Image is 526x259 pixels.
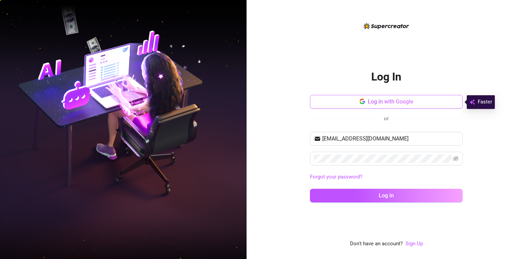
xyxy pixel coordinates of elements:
[405,241,423,247] a: Sign Up
[379,192,394,199] span: Log in
[350,240,403,248] span: Don't have an account?
[310,189,463,202] button: Log in
[478,98,492,106] span: Faster
[368,98,413,105] span: Log in with Google
[364,23,409,29] img: logo-BBDzfeDw.svg
[310,95,463,109] button: Log in with Google
[405,240,423,248] a: Sign Up
[310,174,362,180] a: Forgot your password?
[310,173,463,181] a: Forgot your password?
[453,156,459,161] span: eye-invisible
[322,135,459,143] input: Your email
[469,98,475,106] img: svg%3e
[371,70,401,84] h2: Log In
[384,115,389,122] span: or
